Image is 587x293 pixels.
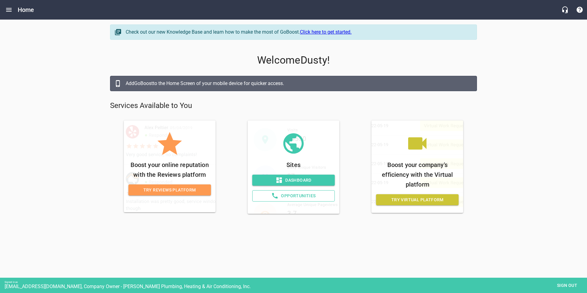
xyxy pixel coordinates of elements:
p: Welcome Dusty ! [110,54,477,66]
a: Dashboard [252,175,335,186]
span: Opportunities [257,192,330,200]
button: Live Chat [558,2,572,17]
p: Boost your online reputation with the Reviews platform [128,160,211,180]
p: Sites [252,160,335,170]
a: Try Virtual Platform [376,194,459,206]
a: AddGoBoostto the Home Screen of your mobile device for quicker access. [110,76,477,91]
p: Boost your company's efficiency with the Virtual platform [376,160,459,189]
p: Services Available to You [110,101,477,111]
span: Sign out [554,282,580,289]
a: Try Reviews Platform [128,184,211,196]
button: Support Portal [572,2,587,17]
div: Signed in as [5,281,587,284]
button: Open drawer [2,2,16,17]
a: Opportunities [252,190,335,202]
span: Try Reviews Platform [133,186,206,194]
span: Try Virtual Platform [381,196,454,204]
button: Sign out [552,280,582,291]
div: Check out our new Knowledge Base and learn how to make the most of GoBoost. [126,28,471,36]
h6: Home [18,5,34,15]
div: Add GoBoost to the Home Screen of your mobile device for quicker access. [126,80,471,87]
div: [EMAIL_ADDRESS][DOMAIN_NAME], Company Owner - [PERSON_NAME] Plumbing, Heating & Air Conditioning,... [5,284,587,289]
span: Dashboard [257,176,330,184]
a: Click here to get started. [300,29,352,35]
